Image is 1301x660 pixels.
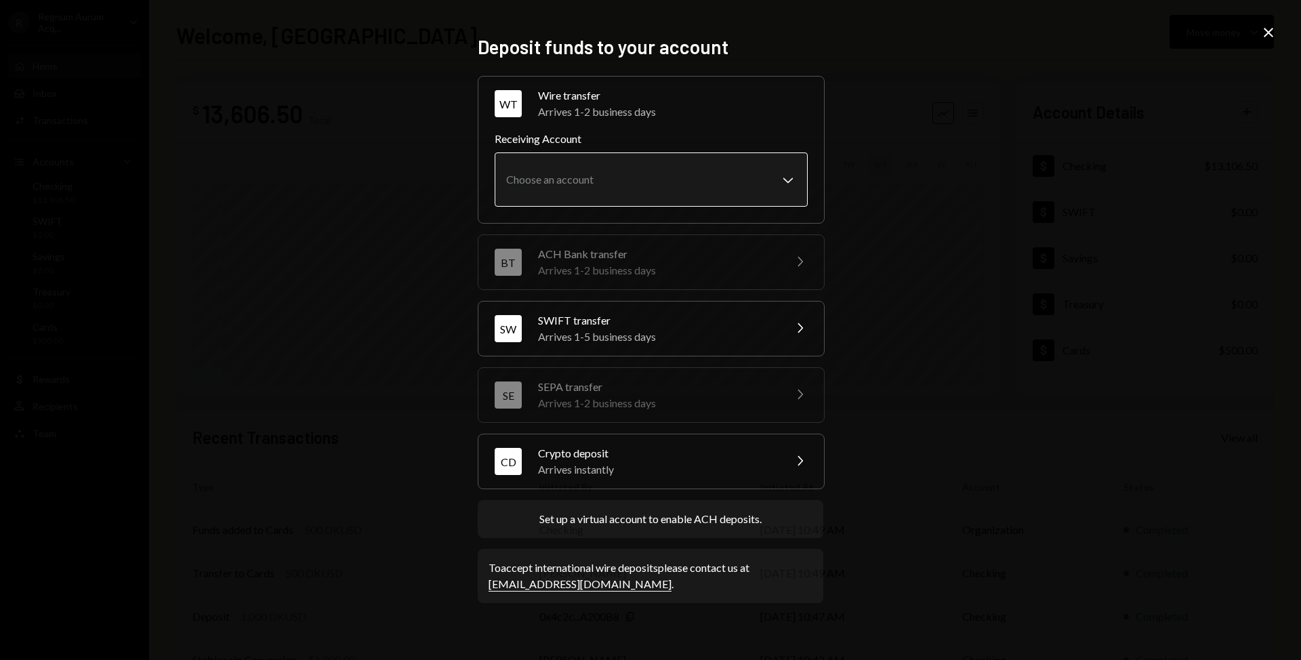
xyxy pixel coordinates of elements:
[478,34,823,60] h2: Deposit funds to your account
[495,249,522,276] div: BT
[489,577,672,592] a: [EMAIL_ADDRESS][DOMAIN_NAME]
[538,246,775,262] div: ACH Bank transfer
[495,315,522,342] div: SW
[538,262,775,279] div: Arrives 1-2 business days
[489,560,812,592] div: To accept international wire deposits please contact us at .
[478,235,824,289] button: BTACH Bank transferArrives 1-2 business days
[538,445,775,461] div: Crypto deposit
[495,131,808,207] div: WTWire transferArrives 1-2 business days
[538,461,775,478] div: Arrives instantly
[495,448,522,475] div: CD
[478,302,824,356] button: SWSWIFT transferArrives 1-5 business days
[538,312,775,329] div: SWIFT transfer
[478,77,824,131] button: WTWire transferArrives 1-2 business days
[495,131,808,147] label: Receiving Account
[539,511,762,527] div: Set up a virtual account to enable ACH deposits.
[495,381,522,409] div: SE
[478,434,824,489] button: CDCrypto depositArrives instantly
[538,87,808,104] div: Wire transfer
[495,90,522,117] div: WT
[538,379,775,395] div: SEPA transfer
[538,104,808,120] div: Arrives 1-2 business days
[478,368,824,422] button: SESEPA transferArrives 1-2 business days
[538,329,775,345] div: Arrives 1-5 business days
[495,152,808,207] button: Receiving Account
[538,395,775,411] div: Arrives 1-2 business days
